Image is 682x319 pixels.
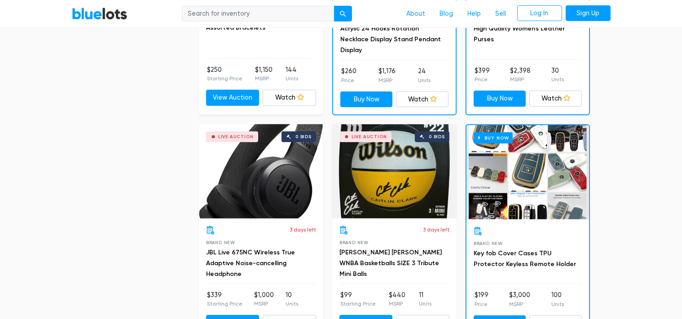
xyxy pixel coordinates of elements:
p: Price [475,300,488,308]
a: Key fob Cover Cases TPU Protector Keyless Remote Holder [474,249,576,268]
p: Units [551,75,564,83]
div: 0 bids [429,135,445,139]
a: Buy Now [474,91,526,107]
a: About [400,5,433,22]
a: View Auction [206,90,260,106]
p: Units [551,300,564,308]
div: 0 bids [295,135,312,139]
a: Buy Now [466,125,589,219]
p: MSRP [255,74,273,83]
p: Starting Price [207,300,242,308]
p: Units [286,300,298,308]
li: $440 [389,290,405,308]
li: $3,000 [509,290,530,308]
div: Live Auction [352,135,387,139]
li: $199 [475,290,488,308]
li: $1,000 [254,290,274,308]
span: Brand New [339,240,369,245]
li: $1,150 [255,65,273,83]
a: Blog [433,5,461,22]
li: $2,398 [510,66,531,84]
li: 144 [286,65,298,83]
a: Acrylic 24 Hooks Rotation Necklace Display Stand Pendant Display [340,25,441,54]
li: $260 [341,66,356,84]
a: Live Auction 0 bids [199,124,323,218]
a: Watch [396,92,449,108]
p: MSRP [378,76,396,84]
p: 3 days left [423,226,449,234]
span: Brand New [474,241,503,246]
li: $339 [207,290,242,308]
li: 10 [286,290,298,308]
a: BlueLots [72,7,128,20]
a: Sign Up [566,5,611,21]
h6: Buy Now [474,132,513,144]
li: $399 [475,66,490,84]
li: 24 [418,66,431,84]
p: Price [475,75,490,83]
a: Buy Now [340,92,393,108]
a: Live Auction 0 bids [332,124,457,218]
a: Assorted Bracelets [206,24,265,31]
p: Price [341,76,356,84]
p: Units [418,76,431,84]
p: MSRP [389,300,405,308]
li: $250 [207,65,242,83]
a: Log In [517,5,562,21]
li: $1,176 [378,66,396,84]
p: Starting Price [207,74,242,83]
a: [PERSON_NAME] [PERSON_NAME] WNBA Basketballs SIZE 3 Tribute Mini Balls [339,249,442,278]
a: Help [461,5,488,22]
p: MSRP [510,75,531,83]
p: Units [286,74,298,83]
a: JBL Live 675NC Wireless True Adaptive Noise-cancelling Headphone [206,249,295,278]
p: MSRP [254,300,274,308]
li: 30 [551,66,564,84]
div: Live Auction [218,135,254,139]
p: 3 days left [290,226,316,234]
p: MSRP [509,300,530,308]
a: Sell [488,5,514,22]
a: Watch [263,90,316,106]
li: 100 [551,290,564,308]
li: 11 [419,290,431,308]
a: Watch [529,91,582,107]
li: $99 [340,290,376,308]
span: Brand New [206,240,235,245]
p: Units [419,300,431,308]
input: Search for inventory [182,5,334,22]
p: Starting Price [340,300,376,308]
